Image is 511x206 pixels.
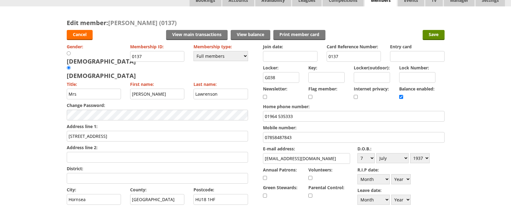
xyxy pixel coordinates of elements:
a: View main transactions [166,30,228,40]
div: [DEMOGRAPHIC_DATA] [67,51,136,65]
label: E-mail address: [263,146,350,152]
a: Print member card [273,30,325,40]
label: Address line 1: [67,123,248,129]
label: Join date: [263,44,318,50]
label: Gender: [67,44,121,50]
label: Annual Patrons: [263,167,305,173]
label: Internet privacy: [354,86,399,92]
label: R.I.P date: [357,167,445,173]
label: Address line 2: [67,145,248,150]
div: [DEMOGRAPHIC_DATA] [67,65,136,80]
label: Membership type: [193,44,248,50]
label: Newsletter: [263,86,308,92]
label: Membership ID: [130,44,185,50]
label: Leave date: [357,187,445,193]
label: City: [67,187,121,193]
span: [PERSON_NAME] (0137) [108,19,177,27]
label: District: [67,166,248,171]
label: Card Reference Number: [327,44,381,50]
label: County: [130,187,185,193]
input: Save [423,30,445,40]
label: Last name: [193,81,248,87]
label: Lock Number: [399,65,435,71]
label: Locker(outdoor): [354,65,390,71]
label: Balance enabled: [399,86,445,92]
label: Parental Control: [308,185,350,190]
label: Green Stewards: [263,185,305,190]
a: Cancel [67,30,93,40]
label: Volunteers: [308,167,350,173]
a: View balance [231,30,270,40]
label: D.O.B.: [357,146,445,152]
label: First name: [130,81,185,87]
label: Locker: [263,65,299,71]
label: Mobile number: [263,125,444,131]
label: Entry card [390,44,445,50]
label: Home phone number: [263,104,444,109]
label: Title: [67,81,121,87]
label: Postcode: [193,187,248,193]
label: Key: [308,65,345,71]
label: Flag member: [308,86,354,92]
label: Change Password: [67,102,248,108]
